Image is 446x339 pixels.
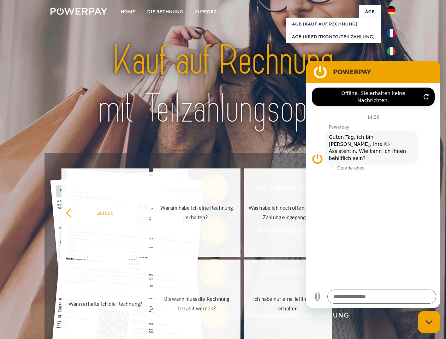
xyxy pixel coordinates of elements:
[141,5,189,18] a: DIE RECHNUNG
[50,8,107,15] img: logo-powerpay-white.svg
[244,168,332,257] a: Was habe ich noch offen, ist meine Zahlung eingegangen?
[387,29,396,37] img: fr
[286,18,381,30] a: AGB (Kauf auf Rechnung)
[306,61,440,308] iframe: Messaging-Fenster
[387,6,396,14] img: de
[157,294,237,313] div: Bis wann muss die Rechnung bezahlt werden?
[67,34,379,135] img: title-powerpay_de.svg
[66,208,145,217] div: zurück
[248,294,328,313] div: Ich habe nur eine Teillieferung erhalten
[248,203,328,222] div: Was habe ich noch offen, ist meine Zahlung eingegangen?
[286,30,381,43] a: AGB (Kreditkonto/Teilzahlung)
[418,311,440,333] iframe: Schaltfläche zum Öffnen des Messaging-Fensters; Konversation läuft
[189,5,223,18] a: SUPPORT
[66,299,145,308] div: Wann erhalte ich die Rechnung?
[115,5,141,18] a: Home
[157,203,237,222] div: Warum habe ich eine Rechnung erhalten?
[387,47,396,55] img: it
[359,5,381,18] a: agb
